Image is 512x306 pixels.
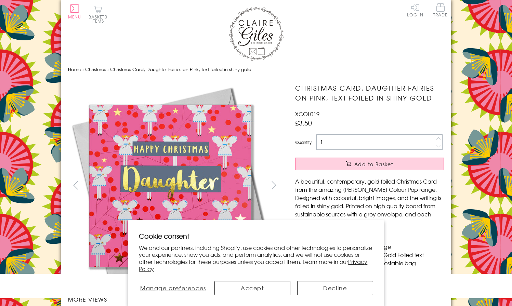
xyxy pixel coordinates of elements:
[139,231,373,241] h2: Cookie consent
[295,118,312,128] span: £3.50
[229,7,284,61] img: Claire Giles Greetings Cards
[68,14,81,20] span: Menu
[68,295,282,303] h3: More views
[139,244,373,272] p: We and our partners, including Shopify, use cookies and other technologies to personalize your ex...
[68,4,81,19] button: Menu
[92,14,107,24] span: 0 items
[295,110,319,118] span: XCOL019
[82,66,84,72] span: ›
[281,83,487,288] img: Christmas Card, Daughter Fairies on Pink, text foiled in shiny gold
[433,3,448,18] a: Trade
[110,66,251,72] span: Christmas Card, Daughter Fairies on Pink, text foiled in shiny gold
[266,177,281,193] button: next
[214,281,290,295] button: Accept
[297,281,373,295] button: Decline
[68,83,273,288] img: Christmas Card, Daughter Fairies on Pink, text foiled in shiny gold
[433,3,448,17] span: Trade
[139,257,367,273] a: Privacy Policy
[68,63,444,77] nav: breadcrumbs
[295,83,444,103] h1: Christmas Card, Daughter Fairies on Pink, text foiled in shiny gold
[354,161,393,168] span: Add to Basket
[295,177,444,226] p: A beautiful, contemporary, gold foiled Christmas Card from the amazing [PERSON_NAME] Colour Pop r...
[89,5,107,23] button: Basket0 items
[407,3,423,17] a: Log In
[85,66,106,72] a: Christmas
[295,158,444,170] button: Add to Basket
[68,177,83,193] button: prev
[295,139,312,145] label: Quantity
[68,66,81,72] a: Home
[107,66,109,72] span: ›
[140,284,206,292] span: Manage preferences
[139,281,207,295] button: Manage preferences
